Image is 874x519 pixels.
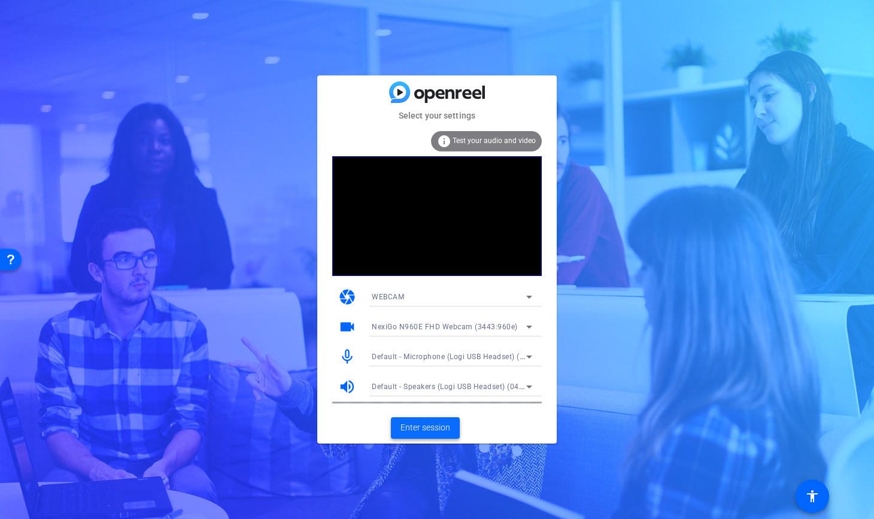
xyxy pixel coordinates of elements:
mat-icon: videocam [338,318,356,336]
span: Default - Speakers (Logi USB Headset) (046d:0a65) [372,381,551,391]
mat-icon: camera [338,288,356,306]
span: WEBCAM [372,293,404,301]
mat-icon: accessibility [805,489,820,503]
span: Default - Microphone (Logi USB Headset) (046d:0a65) [372,351,560,361]
img: blue-gradient.svg [389,81,485,102]
mat-icon: volume_up [338,378,356,396]
span: Test your audio and video [453,136,536,145]
span: NexiGo N960E FHD Webcam (3443:960e) [372,323,518,331]
mat-card-subtitle: Select your settings [317,109,557,122]
mat-icon: mic_none [338,348,356,366]
button: Enter session [391,417,460,439]
mat-icon: info [437,134,451,148]
span: Enter session [400,421,450,434]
